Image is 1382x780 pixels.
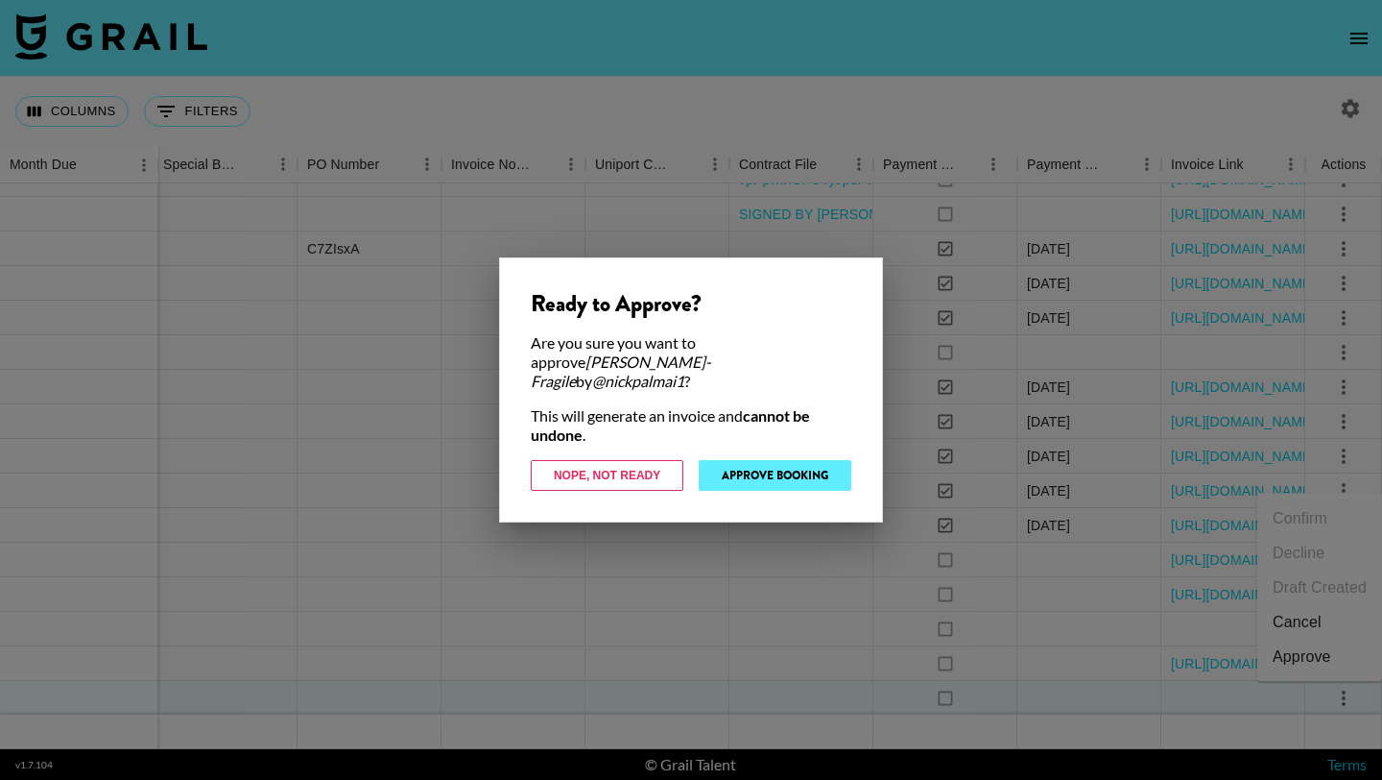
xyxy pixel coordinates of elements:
[531,289,851,318] div: Ready to Approve?
[531,460,683,491] button: Nope, Not Ready
[531,406,851,445] div: This will generate an invoice and .
[699,460,851,491] button: Approve Booking
[531,353,711,390] em: [PERSON_NAME]- Fragile
[531,333,851,391] div: Are you sure you want to approve by ?
[531,406,810,444] strong: cannot be undone
[592,372,684,390] em: @ nickpalmai1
